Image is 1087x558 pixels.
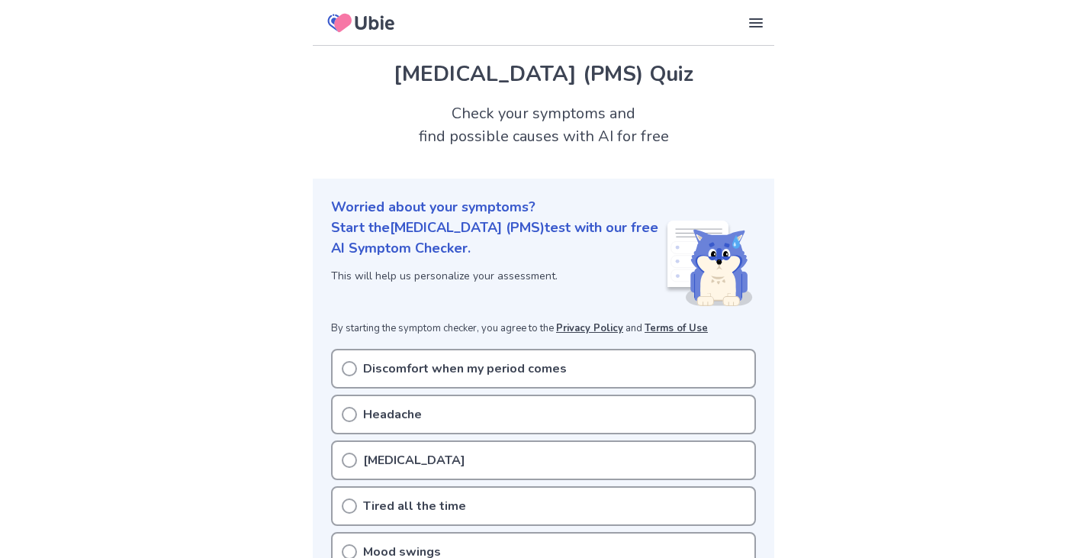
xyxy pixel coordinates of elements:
p: Start the [MEDICAL_DATA] (PMS) test with our free AI Symptom Checker. [331,218,664,259]
h1: [MEDICAL_DATA] (PMS) Quiz [331,58,756,90]
p: This will help us personalize your assessment. [331,268,664,284]
a: Privacy Policy [556,321,623,335]
p: By starting the symptom checker, you agree to the and [331,321,756,337]
img: Shiba [664,221,753,306]
h2: Check your symptoms and find possible causes with AI for free [313,102,774,148]
p: Headache [363,405,422,424]
p: Worried about your symptoms? [331,197,756,218]
p: Tired all the time [363,497,466,515]
p: Discomfort when my period comes [363,360,567,378]
a: Terms of Use [645,321,708,335]
p: [MEDICAL_DATA] [363,451,465,469]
